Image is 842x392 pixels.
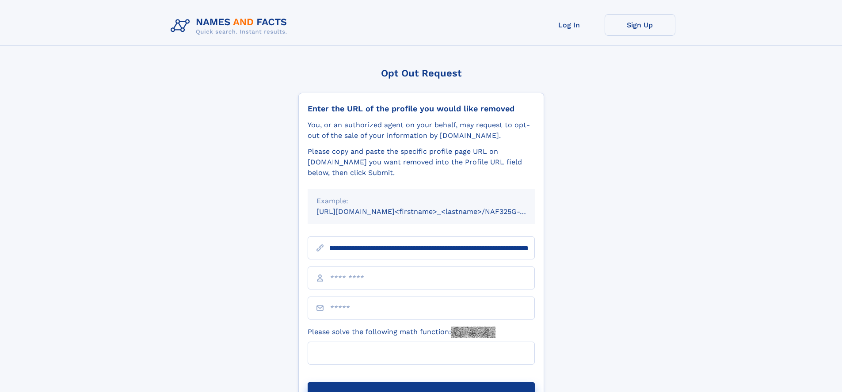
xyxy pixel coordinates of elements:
[308,146,535,178] div: Please copy and paste the specific profile page URL on [DOMAIN_NAME] you want removed into the Pr...
[308,104,535,114] div: Enter the URL of the profile you would like removed
[298,68,544,79] div: Opt Out Request
[308,120,535,141] div: You, or an authorized agent on your behalf, may request to opt-out of the sale of your informatio...
[316,196,526,206] div: Example:
[308,327,495,338] label: Please solve the following math function:
[534,14,605,36] a: Log In
[167,14,294,38] img: Logo Names and Facts
[316,207,552,216] small: [URL][DOMAIN_NAME]<firstname>_<lastname>/NAF325G-xxxxxxxx
[605,14,675,36] a: Sign Up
